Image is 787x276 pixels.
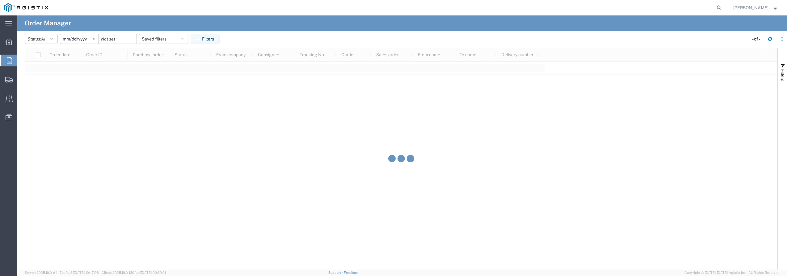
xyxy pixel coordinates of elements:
span: Filters [780,69,785,81]
img: logo [4,3,48,12]
a: Support [328,271,344,274]
h4: Order Manager [25,15,71,31]
button: Saved filters [139,34,188,44]
div: - of - [752,36,763,42]
button: [PERSON_NAME] [733,4,779,11]
button: Status:All [25,34,58,44]
span: [DATE] 10:47:06 [74,271,99,274]
a: Feedback [344,271,360,274]
span: Client: 2025.19.0-129fbcf [102,271,166,274]
span: [DATE] 09:39:01 [141,271,166,274]
span: Betty Ortiz [733,4,768,11]
span: Copyright © [DATE]-[DATE] Agistix Inc., All Rights Reserved [684,270,780,275]
input: Not set [99,34,137,44]
span: All [41,36,47,41]
input: Not set [60,34,98,44]
button: Filters [191,34,220,44]
span: Server: 2025.19.0-d447cefac8f [25,271,99,274]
